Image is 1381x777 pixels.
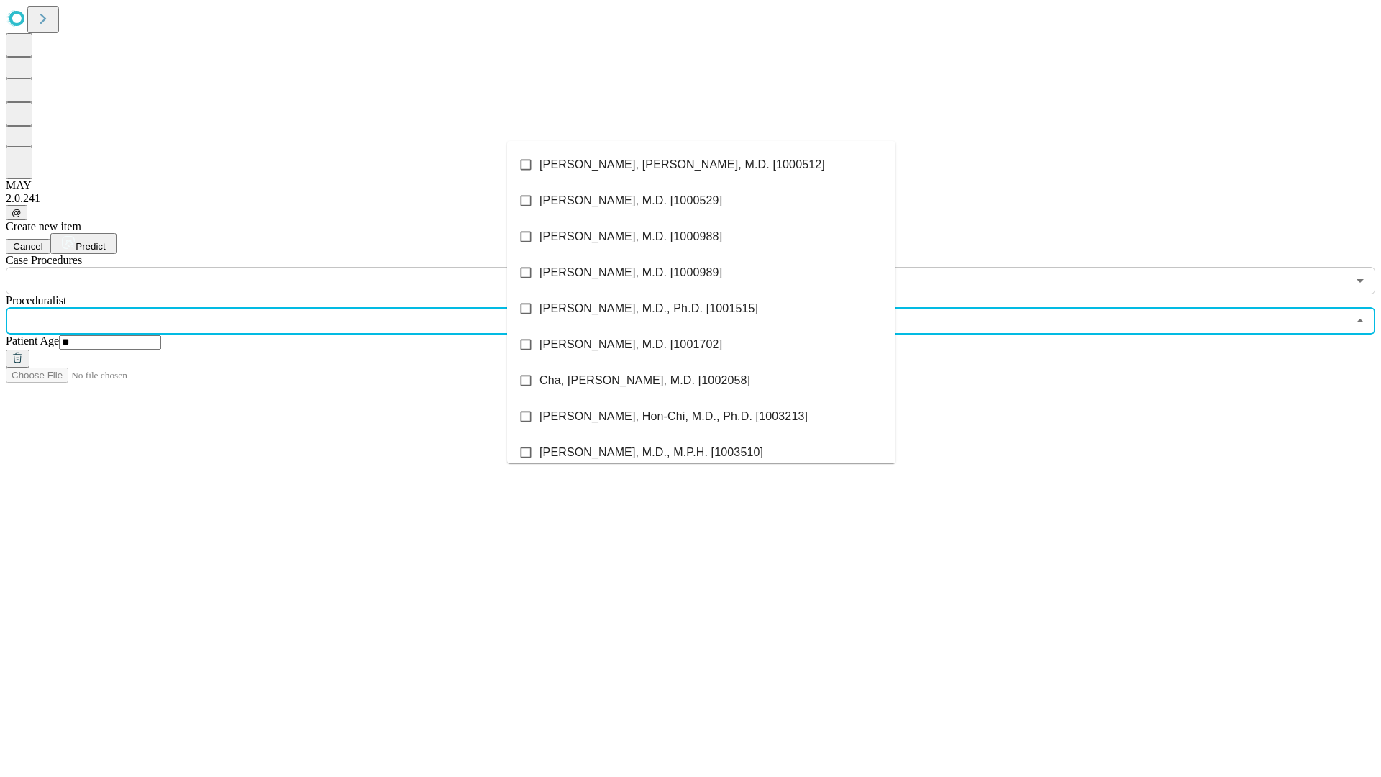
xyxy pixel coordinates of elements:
[539,372,750,389] span: Cha, [PERSON_NAME], M.D. [1002058]
[6,239,50,254] button: Cancel
[50,233,117,254] button: Predict
[76,241,105,252] span: Predict
[6,335,59,347] span: Patient Age
[6,294,66,306] span: Proceduralist
[539,408,808,425] span: [PERSON_NAME], Hon-Chi, M.D., Ph.D. [1003213]
[1350,311,1370,331] button: Close
[539,192,722,209] span: [PERSON_NAME], M.D. [1000529]
[6,205,27,220] button: @
[539,336,722,353] span: [PERSON_NAME], M.D. [1001702]
[13,241,43,252] span: Cancel
[6,254,82,266] span: Scheduled Procedure
[6,192,1375,205] div: 2.0.241
[6,179,1375,192] div: MAY
[539,264,722,281] span: [PERSON_NAME], M.D. [1000989]
[539,444,763,461] span: [PERSON_NAME], M.D., M.P.H. [1003510]
[539,156,825,173] span: [PERSON_NAME], [PERSON_NAME], M.D. [1000512]
[12,207,22,218] span: @
[539,300,758,317] span: [PERSON_NAME], M.D., Ph.D. [1001515]
[1350,271,1370,291] button: Open
[539,228,722,245] span: [PERSON_NAME], M.D. [1000988]
[6,220,81,232] span: Create new item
